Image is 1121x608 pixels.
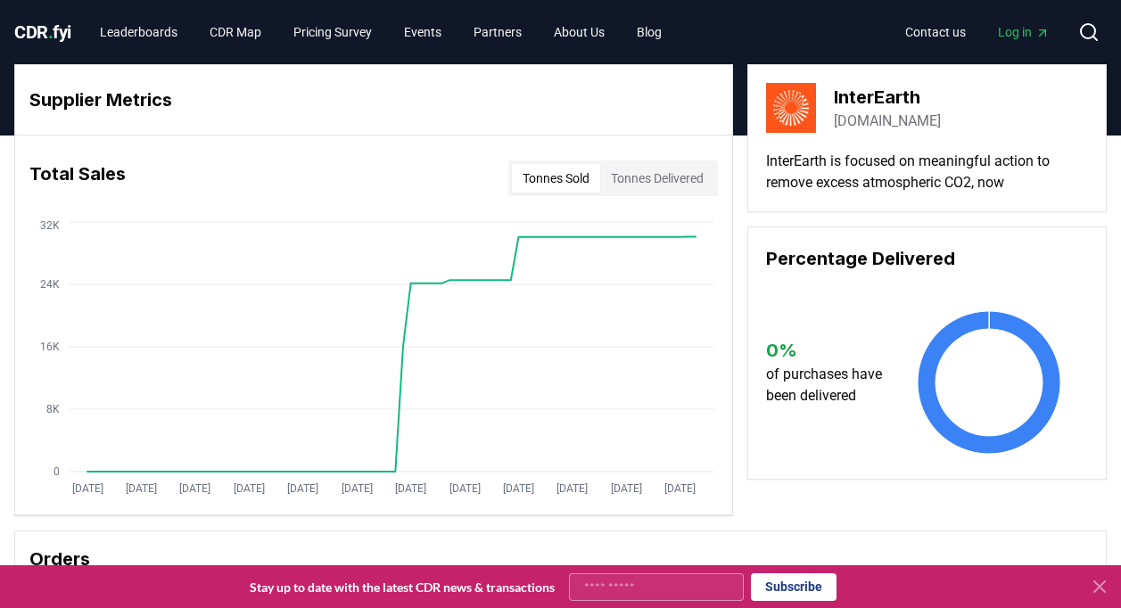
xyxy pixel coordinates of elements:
a: Leaderboards [86,16,192,48]
a: Events [390,16,456,48]
tspan: [DATE] [342,482,373,495]
a: Partners [459,16,536,48]
tspan: [DATE] [179,482,210,495]
nav: Main [86,16,676,48]
a: CDR.fyi [14,20,71,45]
img: InterEarth-logo [766,83,816,133]
h3: Total Sales [29,160,126,196]
tspan: 0 [54,465,60,478]
h3: InterEarth [834,84,941,111]
nav: Main [891,16,1064,48]
tspan: [DATE] [611,482,642,495]
h3: Percentage Delivered [766,245,1088,272]
tspan: [DATE] [503,482,534,495]
span: CDR fyi [14,21,71,43]
span: . [48,21,54,43]
tspan: 8K [46,403,60,415]
tspan: 16K [40,341,60,353]
button: Tonnes Sold [512,164,600,193]
p: InterEarth is focused on meaningful action to remove excess atmospheric CO2, now [766,151,1088,193]
tspan: [DATE] [395,482,426,495]
h3: 0 % [766,337,893,364]
a: Contact us [891,16,980,48]
a: Blog [622,16,676,48]
tspan: [DATE] [287,482,318,495]
tspan: [DATE] [72,482,103,495]
h3: Orders [29,546,1092,572]
tspan: [DATE] [449,482,481,495]
a: Pricing Survey [279,16,386,48]
a: CDR Map [195,16,276,48]
tspan: [DATE] [126,482,157,495]
a: About Us [540,16,619,48]
a: [DOMAIN_NAME] [834,111,941,132]
button: Tonnes Delivered [600,164,714,193]
tspan: 24K [40,278,60,291]
p: of purchases have been delivered [766,364,893,407]
tspan: [DATE] [234,482,265,495]
tspan: 32K [40,219,60,232]
h3: Supplier Metrics [29,86,718,113]
tspan: [DATE] [664,482,696,495]
tspan: [DATE] [556,482,588,495]
a: Log in [984,16,1064,48]
span: Log in [998,23,1050,41]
